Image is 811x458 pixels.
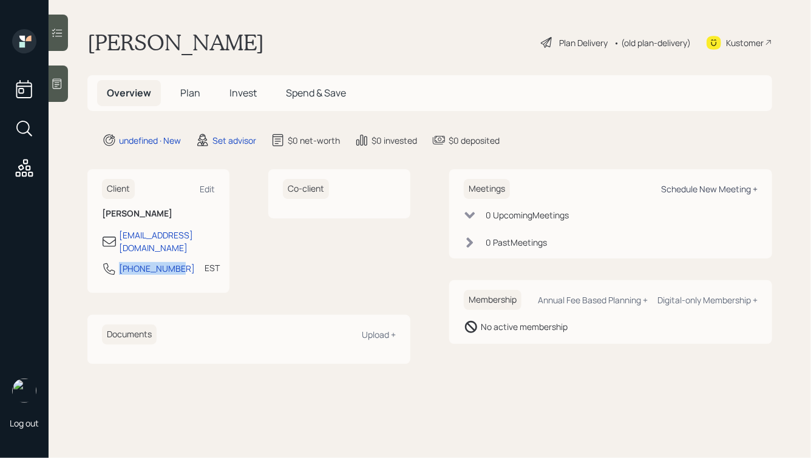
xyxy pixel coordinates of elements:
div: Edit [200,183,215,195]
h1: [PERSON_NAME] [87,29,264,56]
div: Upload + [362,329,396,340]
div: Log out [10,417,39,429]
div: EST [205,261,220,274]
div: $0 invested [372,134,417,147]
span: Overview [107,86,151,99]
h6: Membership [464,290,521,310]
div: Plan Delivery [559,36,608,49]
div: undefined · New [119,134,181,147]
h6: Client [102,179,135,199]
div: $0 net-worth [288,134,340,147]
div: [PHONE_NUMBER] [119,262,195,275]
h6: Documents [102,325,157,345]
div: Digital-only Membership + [657,294,758,306]
div: Annual Fee Based Planning + [538,294,648,306]
h6: Co-client [283,179,329,199]
div: • (old plan-delivery) [614,36,691,49]
div: Set advisor [212,134,256,147]
div: Schedule New Meeting + [661,183,758,195]
span: Invest [229,86,257,99]
div: [EMAIL_ADDRESS][DOMAIN_NAME] [119,229,215,254]
h6: [PERSON_NAME] [102,209,215,219]
div: Kustomer [726,36,764,49]
div: $0 deposited [449,134,500,147]
div: 0 Past Meeting s [486,236,547,249]
div: 0 Upcoming Meeting s [486,209,569,221]
h6: Meetings [464,179,510,199]
span: Plan [180,86,200,99]
img: hunter_neumayer.jpg [12,379,36,403]
div: No active membership [481,320,568,333]
span: Spend & Save [286,86,346,99]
